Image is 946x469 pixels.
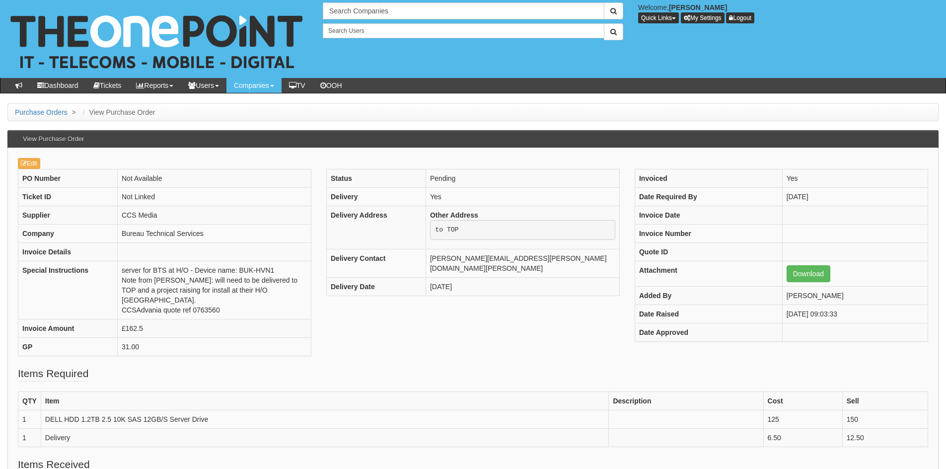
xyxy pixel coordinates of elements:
[41,392,609,410] th: Item
[118,188,311,206] td: Not Linked
[635,261,782,287] th: Attachment
[842,392,928,410] th: Sell
[326,169,426,188] th: Status
[18,169,118,188] th: PO Number
[426,188,619,206] td: Yes
[18,243,118,261] th: Invoice Details
[18,338,118,356] th: GP
[323,2,604,19] input: Search Companies
[118,169,311,188] td: Not Available
[118,261,311,319] td: server for BTS at H/O - Device name: BUK-HVN1 Note from [PERSON_NAME]: will need to be delivered ...
[635,188,782,206] th: Date Required By
[326,277,426,296] th: Delivery Date
[18,410,41,429] td: 1
[118,338,311,356] td: 31.00
[763,410,842,429] td: 125
[18,206,118,225] th: Supplier
[181,78,226,93] a: Users
[763,392,842,410] th: Cost
[430,211,478,219] b: Other Address
[638,12,679,23] button: Quick Links
[18,188,118,206] th: Ticket ID
[18,131,89,148] h3: View Purchase Order
[18,319,118,338] th: Invoice Amount
[842,410,928,429] td: 150
[782,287,928,305] td: [PERSON_NAME]
[18,366,88,382] legend: Items Required
[635,206,782,225] th: Invoice Date
[118,319,311,338] td: £162.5
[15,108,68,116] a: Purchase Orders
[18,225,118,243] th: Company
[313,78,350,93] a: OOH
[426,169,619,188] td: Pending
[326,206,426,249] th: Delivery Address
[426,249,619,277] td: [PERSON_NAME][EMAIL_ADDRESS][PERSON_NAME][DOMAIN_NAME][PERSON_NAME]
[782,305,928,323] td: [DATE] 09:03:33
[635,323,782,342] th: Date Approved
[41,410,609,429] td: DELL HDD 1.2TB 2.5 10K SAS 12GB/S Server Drive
[426,277,619,296] td: [DATE]
[70,108,78,116] span: >
[18,261,118,319] th: Special Instructions
[326,188,426,206] th: Delivery
[782,188,928,206] td: [DATE]
[787,265,830,282] a: Download
[129,78,181,93] a: Reports
[681,12,725,23] a: My Settings
[326,249,426,277] th: Delivery Contact
[118,206,311,225] td: CCS Media
[430,220,615,240] pre: to TOP
[323,23,604,38] input: Search Users
[609,392,763,410] th: Description
[226,78,282,93] a: Companies
[763,429,842,447] td: 6.50
[635,243,782,261] th: Quote ID
[18,392,41,410] th: QTY
[30,78,86,93] a: Dashboard
[635,225,782,243] th: Invoice Number
[631,2,946,23] div: Welcome,
[80,107,155,117] li: View Purchase Order
[86,78,129,93] a: Tickets
[41,429,609,447] td: Delivery
[726,12,754,23] a: Logout
[282,78,313,93] a: TV
[18,429,41,447] td: 1
[782,169,928,188] td: Yes
[635,169,782,188] th: Invoiced
[669,3,727,11] b: [PERSON_NAME]
[842,429,928,447] td: 12.50
[635,305,782,323] th: Date Raised
[18,158,40,169] a: Edit
[118,225,311,243] td: Bureau Technical Services
[635,287,782,305] th: Added By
